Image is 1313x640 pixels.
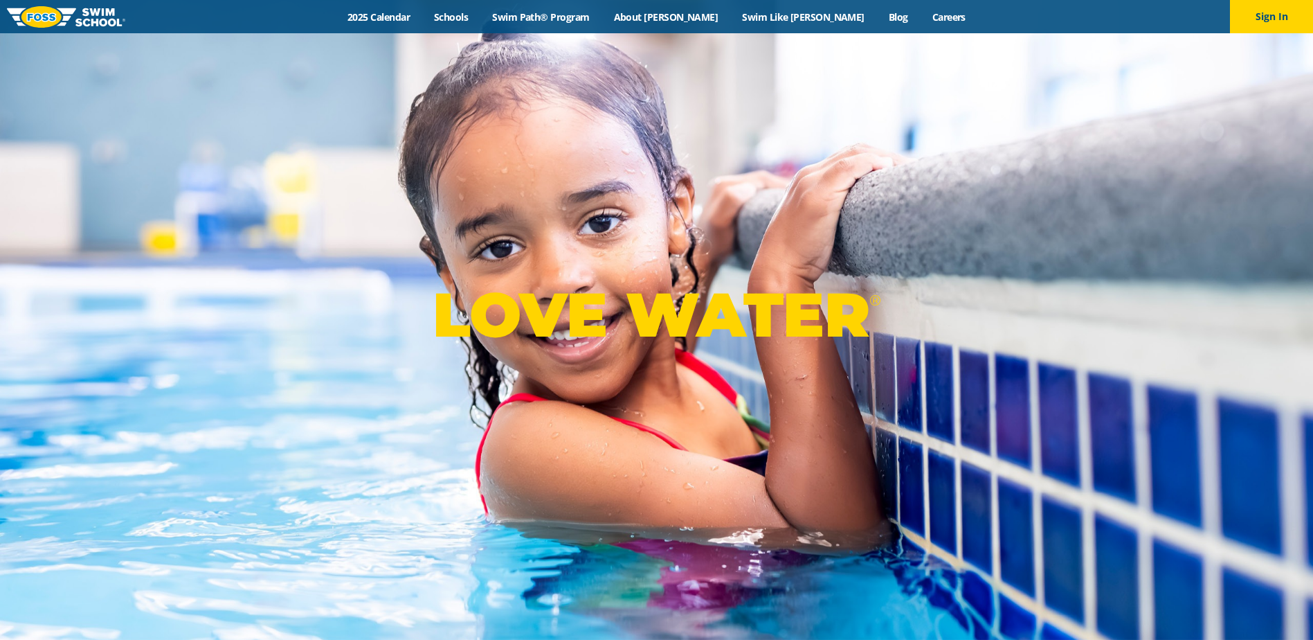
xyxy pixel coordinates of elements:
a: Blog [876,10,920,24]
a: Swim Path® Program [480,10,601,24]
a: Careers [920,10,977,24]
a: 2025 Calendar [336,10,422,24]
a: Swim Like [PERSON_NAME] [730,10,877,24]
img: FOSS Swim School Logo [7,6,125,28]
a: About [PERSON_NAME] [601,10,730,24]
a: Schools [422,10,480,24]
p: LOVE WATER [433,278,880,352]
sup: ® [869,292,880,309]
